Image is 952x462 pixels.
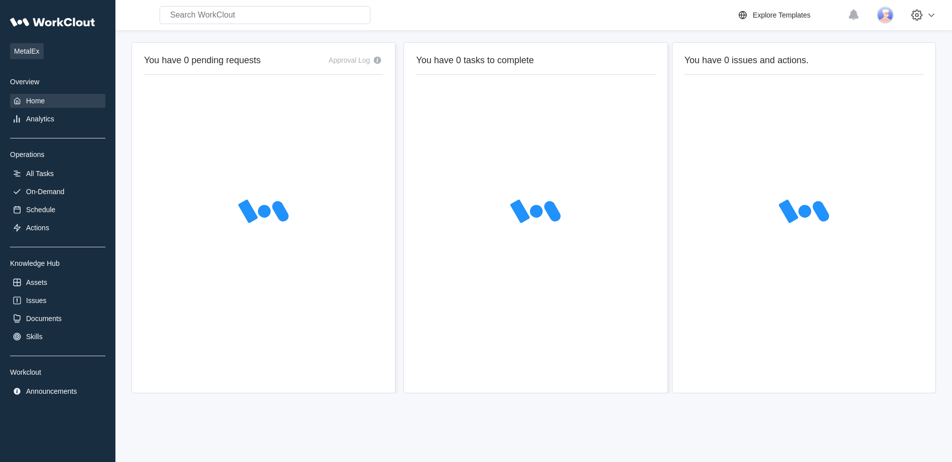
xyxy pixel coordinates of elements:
div: Operations [10,150,105,159]
a: Announcements [10,384,105,398]
div: All Tasks [26,170,54,178]
div: Workclout [10,368,105,376]
div: On-Demand [26,188,64,196]
img: user-3.png [877,7,894,24]
div: Issues [26,296,46,304]
div: Approval Log [329,56,370,64]
div: Knowledge Hub [10,259,105,267]
a: Actions [10,221,105,235]
input: Search WorkClout [160,6,370,24]
a: Explore Templates [737,9,843,21]
span: MetalEx [10,43,44,59]
a: On-Demand [10,185,105,199]
div: Home [26,97,45,105]
div: Actions [26,224,49,232]
div: Analytics [26,115,54,123]
div: Announcements [26,387,77,395]
h2: You have 0 issues and actions. [685,55,923,66]
div: Explore Templates [753,11,810,19]
a: Home [10,94,105,108]
h2: You have 0 pending requests [144,55,261,66]
div: Schedule [26,206,55,214]
div: Documents [26,315,62,323]
div: Skills [26,333,43,341]
a: Assets [10,275,105,289]
a: Documents [10,312,105,326]
a: All Tasks [10,167,105,181]
div: Overview [10,78,105,86]
a: Schedule [10,203,105,217]
a: Skills [10,330,105,344]
div: Assets [26,278,47,286]
a: Analytics [10,112,105,126]
h2: You have 0 tasks to complete [416,55,655,66]
a: Issues [10,293,105,307]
